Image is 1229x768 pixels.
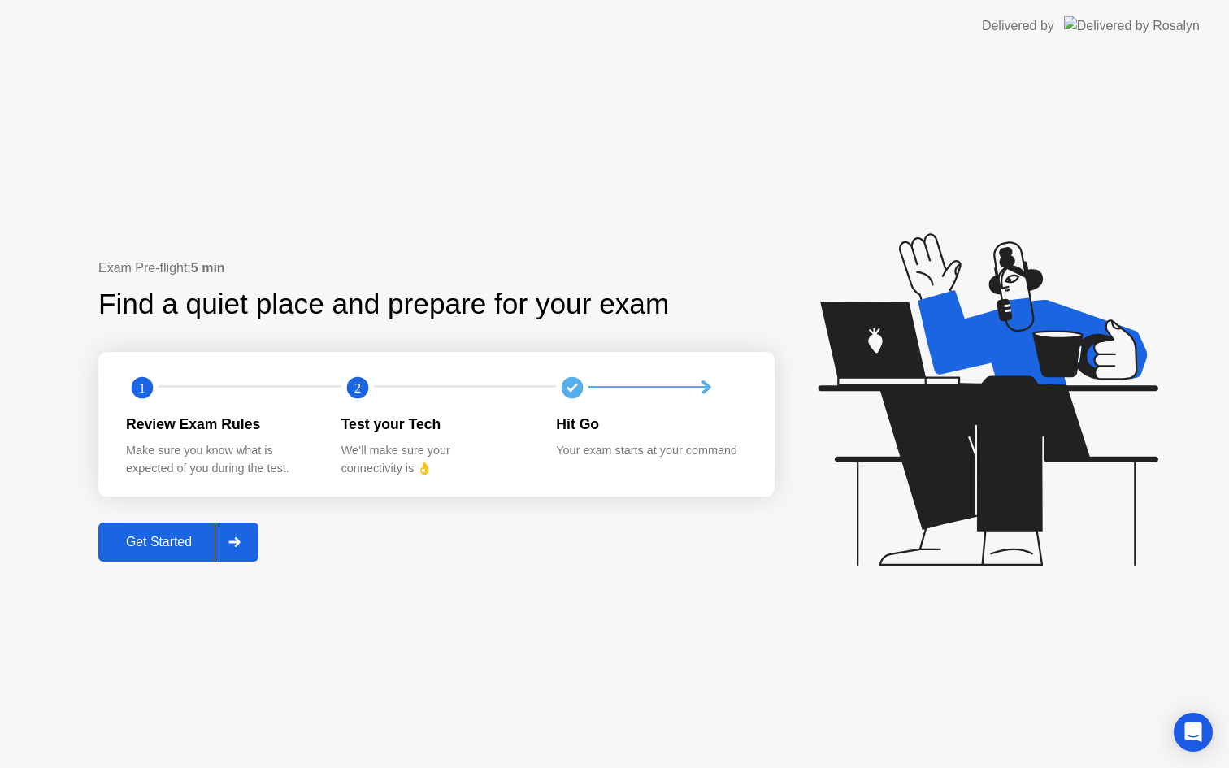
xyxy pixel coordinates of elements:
div: Make sure you know what is expected of you during the test. [126,442,315,477]
img: Delivered by Rosalyn [1064,16,1200,35]
b: 5 min [191,261,225,275]
div: Hit Go [556,414,745,435]
div: Get Started [103,535,215,549]
div: Your exam starts at your command [556,442,745,460]
text: 2 [354,380,361,395]
div: Delivered by [982,16,1054,36]
div: Review Exam Rules [126,414,315,435]
text: 1 [139,380,145,395]
div: Find a quiet place and prepare for your exam [98,283,671,326]
div: Test your Tech [341,414,531,435]
div: Exam Pre-flight: [98,258,775,278]
div: Open Intercom Messenger [1174,713,1213,752]
div: We’ll make sure your connectivity is 👌 [341,442,531,477]
button: Get Started [98,523,258,562]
